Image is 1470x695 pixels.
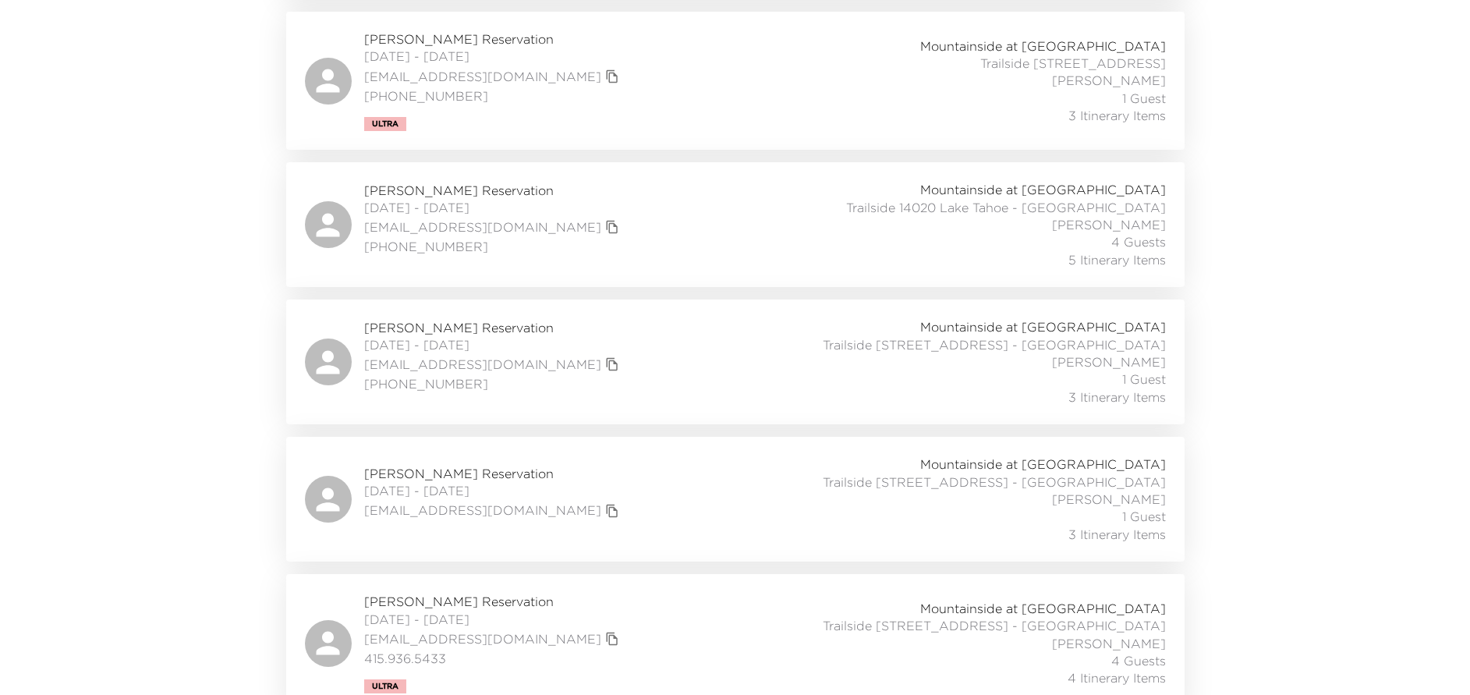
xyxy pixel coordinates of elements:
span: [PERSON_NAME] Reservation [364,319,623,336]
span: [PERSON_NAME] [1052,216,1166,233]
span: 3 Itinerary Items [1068,107,1166,124]
span: Mountainside at [GEOGRAPHIC_DATA] [920,600,1166,617]
a: [PERSON_NAME] Reservation[DATE] - [DATE][EMAIL_ADDRESS][DOMAIN_NAME]copy primary member email[PHO... [286,12,1185,150]
span: 4 Guests [1111,652,1166,669]
span: [DATE] - [DATE] [364,336,623,353]
span: [DATE] - [DATE] [364,482,623,499]
span: 1 Guest [1122,508,1166,525]
button: copy primary member email [601,628,623,650]
span: Mountainside at [GEOGRAPHIC_DATA] [920,318,1166,335]
span: [PHONE_NUMBER] [364,87,623,105]
button: copy primary member email [601,216,623,238]
a: [PERSON_NAME] Reservation[DATE] - [DATE][EMAIL_ADDRESS][DOMAIN_NAME]copy primary member email[PHO... [286,300,1185,424]
span: Ultra [372,119,398,129]
a: [PERSON_NAME] Reservation[DATE] - [DATE][EMAIL_ADDRESS][DOMAIN_NAME]copy primary member email[PHO... [286,162,1185,287]
span: [DATE] - [DATE] [364,48,623,65]
span: [PHONE_NUMBER] [364,238,623,255]
span: Trailside [STREET_ADDRESS] - [GEOGRAPHIC_DATA] [823,617,1166,634]
button: copy primary member email [601,353,623,375]
a: [EMAIL_ADDRESS][DOMAIN_NAME] [364,218,601,236]
span: [PERSON_NAME] [1052,491,1166,508]
span: [DATE] - [DATE] [364,199,623,216]
span: Ultra [372,682,398,691]
span: Trailside [STREET_ADDRESS] [980,55,1166,72]
span: Trailside [STREET_ADDRESS] - [GEOGRAPHIC_DATA] [823,336,1166,353]
span: 1 Guest [1122,90,1166,107]
a: [EMAIL_ADDRESS][DOMAIN_NAME] [364,68,601,85]
span: [PERSON_NAME] Reservation [364,593,623,610]
span: 1 Guest [1122,371,1166,388]
button: copy primary member email [601,66,623,87]
span: [PERSON_NAME] Reservation [364,465,623,482]
span: Trailside [STREET_ADDRESS] - [GEOGRAPHIC_DATA] [823,473,1166,491]
span: 4 Guests [1111,233,1166,250]
span: Mountainside at [GEOGRAPHIC_DATA] [920,37,1166,55]
span: [PERSON_NAME] [1052,353,1166,371]
span: Trailside 14020 Lake Tahoe - [GEOGRAPHIC_DATA] [846,199,1166,216]
span: [PHONE_NUMBER] [364,375,623,392]
span: 3 Itinerary Items [1068,388,1166,406]
span: 3 Itinerary Items [1068,526,1166,543]
span: 415.936.5433 [364,650,623,667]
span: Mountainside at [GEOGRAPHIC_DATA] [920,181,1166,198]
span: [PERSON_NAME] [1052,72,1166,89]
span: [PERSON_NAME] Reservation [364,30,623,48]
span: [PERSON_NAME] [1052,635,1166,652]
span: 4 Itinerary Items [1068,669,1166,686]
span: 5 Itinerary Items [1068,251,1166,268]
button: copy primary member email [601,500,623,522]
a: [EMAIL_ADDRESS][DOMAIN_NAME] [364,502,601,519]
a: [EMAIL_ADDRESS][DOMAIN_NAME] [364,356,601,373]
span: Mountainside at [GEOGRAPHIC_DATA] [920,456,1166,473]
a: [EMAIL_ADDRESS][DOMAIN_NAME] [364,630,601,647]
a: [PERSON_NAME] Reservation[DATE] - [DATE][EMAIL_ADDRESS][DOMAIN_NAME]copy primary member emailMoun... [286,437,1185,562]
span: [PERSON_NAME] Reservation [364,182,623,199]
span: [DATE] - [DATE] [364,611,623,628]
